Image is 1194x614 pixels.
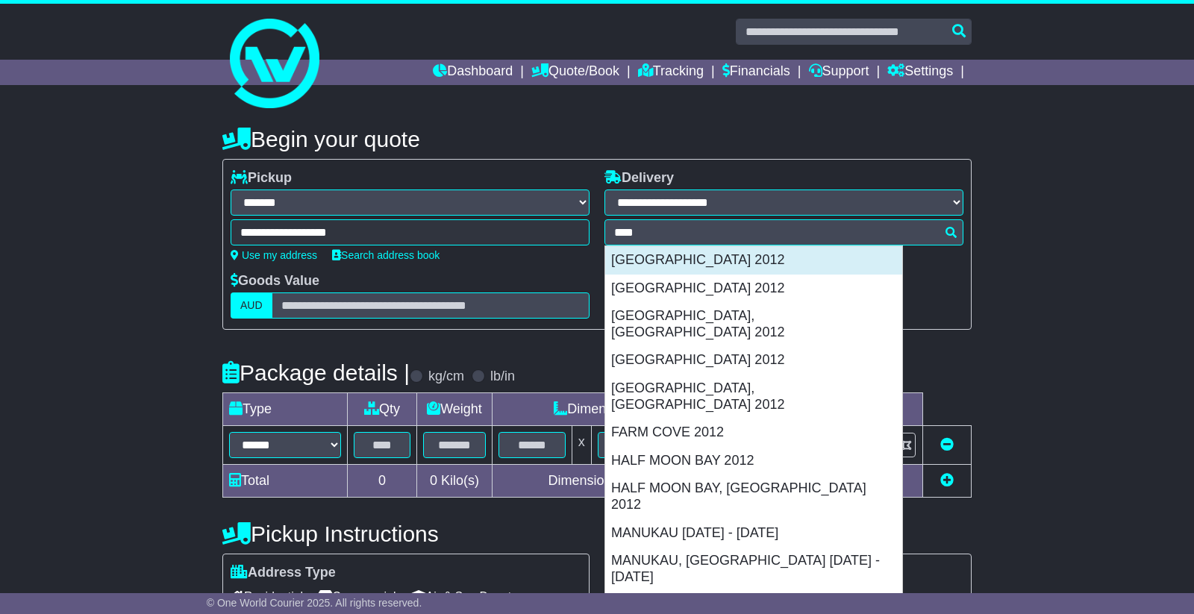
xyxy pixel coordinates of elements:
td: Total [223,465,348,498]
span: 0 [430,473,437,488]
a: Support [809,60,869,85]
a: Quote/Book [531,60,619,85]
td: Dimensions (L x W x H) [492,393,769,426]
td: Dimensions in Centimetre(s) [492,465,769,498]
div: [GEOGRAPHIC_DATA], [GEOGRAPHIC_DATA] 2012 [605,302,902,346]
div: HALF MOON BAY, [GEOGRAPHIC_DATA] 2012 [605,474,902,519]
td: Kilo(s) [417,465,493,498]
span: © One World Courier 2025. All rights reserved. [207,597,422,609]
div: [GEOGRAPHIC_DATA] 2012 [605,346,902,375]
a: Use my address [231,249,317,261]
a: Financials [722,60,790,85]
label: lb/in [490,369,515,385]
label: Pickup [231,170,292,187]
td: Weight [417,393,493,426]
h4: Begin your quote [222,127,972,151]
td: x [572,426,591,465]
label: AUD [231,292,272,319]
div: FARM COVE 2012 [605,419,902,447]
div: MANUKAU, [GEOGRAPHIC_DATA] [DATE] - [DATE] [605,547,902,591]
div: [GEOGRAPHIC_DATA] 2012 [605,246,902,275]
td: Qty [348,393,417,426]
label: Delivery [604,170,674,187]
div: [GEOGRAPHIC_DATA] 2012 [605,275,902,303]
div: [GEOGRAPHIC_DATA], [GEOGRAPHIC_DATA] 2012 [605,375,902,419]
a: Search address book [332,249,440,261]
label: Address Type [231,565,336,581]
label: kg/cm [428,369,464,385]
h4: Package details | [222,360,410,385]
div: MANUKAU [DATE] - [DATE] [605,519,902,548]
a: Add new item [940,473,954,488]
h4: Pickup Instructions [222,521,590,546]
span: Residential [231,585,303,608]
a: Dashboard [433,60,513,85]
label: Goods Value [231,273,319,289]
td: 0 [348,465,417,498]
td: Type [223,393,348,426]
a: Tracking [638,60,704,85]
div: HALF MOON BAY 2012 [605,447,902,475]
a: Remove this item [940,437,954,452]
typeahead: Please provide city [604,219,963,245]
span: Air & Sea Depot [411,585,512,608]
span: Commercial [318,585,396,608]
a: Settings [887,60,953,85]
